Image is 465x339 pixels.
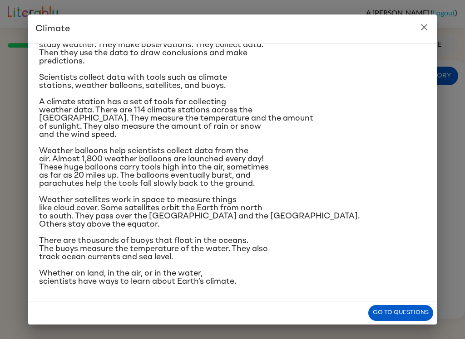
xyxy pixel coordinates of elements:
[39,98,313,139] span: A climate station has a set of tools for collecting weather data. There are 114 climate stations ...
[39,196,360,228] span: Weather satellites work in space to measure things like cloud cover. Some satellites orbit the Ea...
[39,147,269,188] span: Weather balloons help scientists collect data from the air. Almost 1,800 weather balloons are lau...
[368,305,433,321] button: Go to questions
[39,269,236,286] span: Whether on land, in the air, or in the water, scientists have ways to learn about Earth’s climate.
[39,237,268,261] span: There are thousands of buoys that float in the oceans. The buoys measure the temperature of the w...
[39,73,227,90] span: Scientists collect data with tools such as climate stations, weather balloons, satellites, and bu...
[415,18,433,36] button: close
[39,33,263,65] span: Scientists study climate in the same way that they study weather. They make observations. They co...
[28,15,437,44] h2: Climate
